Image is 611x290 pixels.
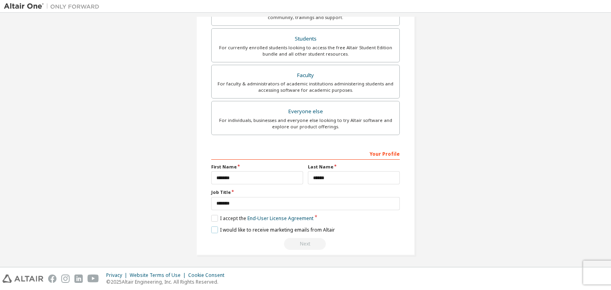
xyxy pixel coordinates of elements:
[216,33,395,44] div: Students
[88,275,99,283] img: youtube.svg
[308,164,400,170] label: Last Name
[216,81,395,93] div: For faculty & administrators of academic institutions administering students and accessing softwa...
[188,272,229,278] div: Cookie Consent
[216,106,395,117] div: Everyone else
[106,278,229,285] p: © 2025 Altair Engineering, Inc. All Rights Reserved.
[61,275,70,283] img: instagram.svg
[2,275,43,283] img: altair_logo.svg
[130,272,188,278] div: Website Terms of Use
[4,2,103,10] img: Altair One
[48,275,56,283] img: facebook.svg
[211,215,313,222] label: I accept the
[216,44,395,57] div: For currently enrolled students looking to access the free Altair Student Edition bundle and all ...
[216,70,395,81] div: Faculty
[211,238,400,250] div: Email already exists
[211,189,400,195] label: Job Title
[211,164,303,170] label: First Name
[211,226,335,233] label: I would like to receive marketing emails from Altair
[211,147,400,160] div: Your Profile
[106,272,130,278] div: Privacy
[247,215,313,222] a: End-User License Agreement
[74,275,83,283] img: linkedin.svg
[216,117,395,130] div: For individuals, businesses and everyone else looking to try Altair software and explore our prod...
